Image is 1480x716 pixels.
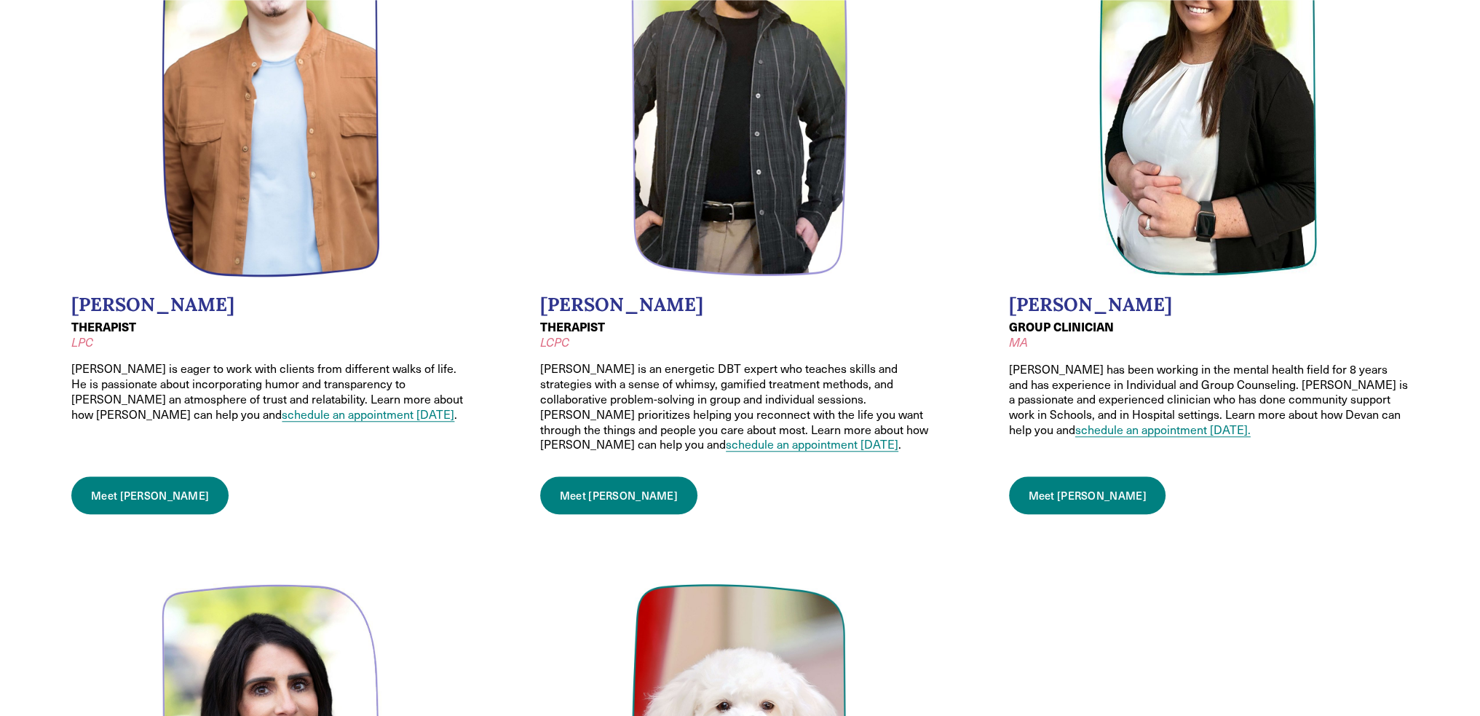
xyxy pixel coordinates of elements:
em: MA [1009,334,1028,350]
p: [PERSON_NAME] has been working in the mental health field for 8 years and has experience in Indiv... [1009,362,1409,438]
a: schedule an appointment [DATE] [726,436,898,452]
h2: [PERSON_NAME] [1009,294,1409,316]
em: LPC [71,334,93,350]
strong: THERAPIST [71,318,136,335]
a: Meet [PERSON_NAME] [540,476,697,514]
a: Meet [PERSON_NAME] [71,476,229,514]
strong: THERAPIST [540,318,605,335]
h2: [PERSON_NAME] [540,294,940,316]
a: schedule an appointment [DATE]. [1075,422,1251,437]
p: [PERSON_NAME] is eager to work with clients from different walks of life. He is passionate about ... [71,361,471,422]
em: LCPC [540,334,569,350]
a: Meet [PERSON_NAME] [1009,476,1166,514]
p: [PERSON_NAME] is an energetic DBT expert who teaches skills and strategies with a sense of whimsy... [540,361,940,452]
h2: [PERSON_NAME] [71,294,471,316]
strong: GROUP CLINICIAN [1009,318,1114,335]
a: schedule an appointment [DATE] [282,406,454,422]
